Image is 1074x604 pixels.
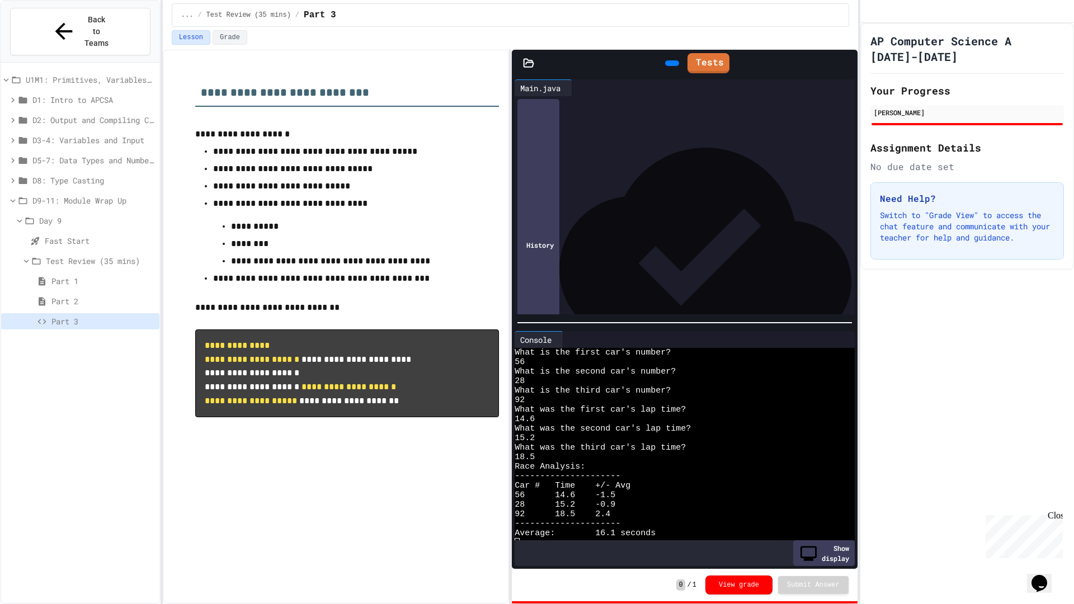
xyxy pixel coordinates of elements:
[693,581,696,589] span: 1
[981,511,1063,558] iframe: chat widget
[515,462,585,471] span: Race Analysis:
[870,33,1064,64] h1: AP Computer Science A [DATE]-[DATE]
[83,14,110,49] span: Back to Teams
[515,414,535,424] span: 14.6
[515,331,563,348] div: Console
[517,99,559,391] div: History
[515,433,535,443] span: 15.2
[51,275,155,287] span: Part 1
[515,376,525,386] span: 28
[515,471,620,481] span: ---------------------
[793,540,855,566] div: Show display
[787,581,840,589] span: Submit Answer
[874,107,1061,117] div: [PERSON_NAME]
[515,452,535,462] span: 18.5
[10,8,150,55] button: Back to Teams
[515,509,610,519] span: 92 18.5 2.4
[1027,559,1063,593] iframe: chat widget
[515,79,572,96] div: Main.java
[295,11,299,20] span: /
[181,11,194,20] span: ...
[32,94,155,106] span: D1: Intro to APCSA
[304,8,336,22] span: Part 3
[515,500,615,509] span: 28 15.2 -0.9
[870,140,1064,155] h2: Assignment Details
[515,334,557,346] div: Console
[515,481,630,490] span: Car # Time +/- Avg
[515,367,676,376] span: What is the second car's number?
[515,528,656,538] span: Average: 16.1 seconds
[515,443,686,452] span: What was the third car's lap time?
[172,30,210,45] button: Lesson
[870,160,1064,173] div: No due date set
[32,134,155,146] span: D3-4: Variables and Input
[515,357,525,367] span: 56
[197,11,201,20] span: /
[39,215,155,226] span: Day 9
[32,174,155,186] span: D8: Type Casting
[4,4,77,71] div: Chat with us now!Close
[515,424,691,433] span: What was the second car's lap time?
[778,576,849,594] button: Submit Answer
[687,53,729,73] a: Tests
[32,195,155,206] span: D9-11: Module Wrap Up
[676,579,685,591] span: 0
[51,315,155,327] span: Part 3
[515,386,671,395] span: What is the third car's number?
[515,519,620,528] span: ---------------------
[32,154,155,166] span: D5-7: Data Types and Number Calculations
[213,30,247,45] button: Grade
[515,395,525,405] span: 92
[515,405,686,414] span: What was the first car's lap time?
[51,295,155,307] span: Part 2
[515,82,566,94] div: Main.java
[880,210,1054,243] p: Switch to "Grade View" to access the chat feature and communicate with your teacher for help and ...
[705,575,772,594] button: View grade
[880,192,1054,205] h3: Need Help?
[515,490,615,500] span: 56 14.6 -1.5
[45,235,155,247] span: Fast Start
[26,74,155,86] span: U1M1: Primitives, Variables, Basic I/O
[32,114,155,126] span: D2: Output and Compiling Code
[870,83,1064,98] h2: Your Progress
[46,255,155,267] span: Test Review (35 mins)
[687,581,691,589] span: /
[515,348,671,357] span: What is the first car's number?
[206,11,291,20] span: Test Review (35 mins)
